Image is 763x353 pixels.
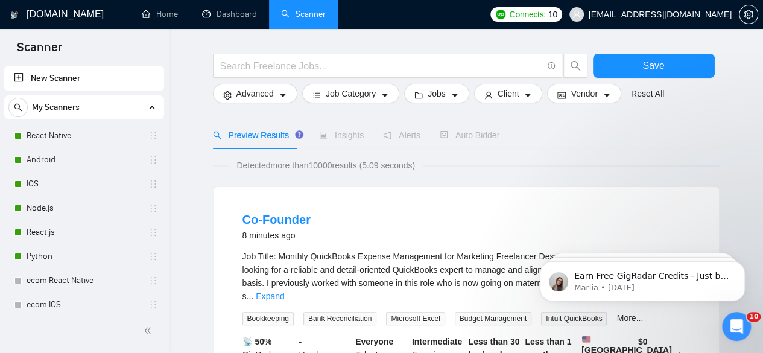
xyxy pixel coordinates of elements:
span: Budget Management [455,312,531,325]
span: Insights [319,130,364,140]
button: setting [739,5,758,24]
input: Search Freelance Jobs... [220,59,542,74]
span: info-circle [548,62,556,70]
button: userClientcaret-down [474,84,543,103]
span: Vendor [571,87,597,100]
span: 10 [747,312,761,322]
span: Bookkeeping [242,312,294,325]
a: Python [27,244,141,269]
span: caret-down [603,91,611,100]
span: Preview Results [213,130,300,140]
a: Node.js [27,196,141,220]
span: My Scanners [32,95,80,119]
span: caret-down [381,91,389,100]
li: My Scanners [4,95,164,317]
span: Job Title: Monthly QuickBooks Expense Management for Marketing Freelancer Description: I’m a mark... [242,252,683,301]
span: Microsoft Excel [386,312,445,325]
span: robot [440,131,448,139]
span: notification [383,131,391,139]
span: Alerts [383,130,420,140]
a: Reset All [631,87,664,100]
span: caret-down [451,91,459,100]
span: double-left [144,325,156,337]
span: search [213,131,221,139]
a: ecom IOS [27,293,141,317]
span: Client [498,87,519,100]
span: Scanner [7,39,72,64]
a: homeHome [142,9,178,19]
span: search [9,103,27,112]
span: caret-down [524,91,532,100]
span: holder [148,252,158,261]
a: setting [739,10,758,19]
b: $ 0 [638,337,648,346]
a: React Native [27,124,141,148]
span: Advanced [236,87,274,100]
span: setting [223,91,232,100]
span: search [564,60,587,71]
a: dashboardDashboard [202,9,257,19]
b: Intermediate [412,337,462,346]
b: Everyone [355,337,393,346]
span: setting [739,10,758,19]
img: 🇺🇸 [582,335,590,343]
a: Expand [256,291,284,301]
span: Bank Reconciliation [303,312,376,325]
span: bars [312,91,321,100]
button: Save [593,54,715,78]
span: holder [148,300,158,310]
span: Detected more than 10000 results (5.09 seconds) [228,159,423,172]
span: Connects: [509,8,545,21]
div: Job Title: Monthly QuickBooks Expense Management for Marketing Freelancer Description: I’m a mark... [242,250,690,303]
span: holder [148,155,158,165]
iframe: Intercom live chat [722,312,751,341]
div: 8 minutes ago [242,228,311,243]
span: 10 [548,8,557,21]
b: - [299,337,302,346]
li: New Scanner [4,66,164,91]
span: holder [148,276,158,285]
a: React.js [27,220,141,244]
div: Tooltip anchor [294,129,305,140]
button: barsJob Categorycaret-down [302,84,399,103]
button: search [8,98,28,117]
a: Co-Founder [242,213,311,226]
span: holder [148,227,158,237]
span: caret-down [279,91,287,100]
b: 📡 50% [242,337,272,346]
a: searchScanner [281,9,326,19]
span: area-chart [319,131,328,139]
button: settingAdvancedcaret-down [213,84,297,103]
span: Auto Bidder [440,130,499,140]
span: holder [148,179,158,189]
iframe: Intercom notifications message [522,236,763,320]
span: user [572,10,581,19]
button: idcardVendorcaret-down [547,84,621,103]
span: ... [247,291,254,301]
span: idcard [557,91,566,100]
span: folder [414,91,423,100]
img: upwork-logo.png [496,10,505,19]
a: IOS [27,172,141,196]
img: logo [10,5,19,25]
button: folderJobscaret-down [404,84,469,103]
span: Job Category [326,87,376,100]
a: ecom React Native [27,269,141,293]
span: user [484,91,493,100]
a: Android [27,148,141,172]
button: search [563,54,587,78]
span: holder [148,203,158,213]
a: New Scanner [14,66,154,91]
span: holder [148,131,158,141]
span: Save [642,58,664,73]
span: Jobs [428,87,446,100]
